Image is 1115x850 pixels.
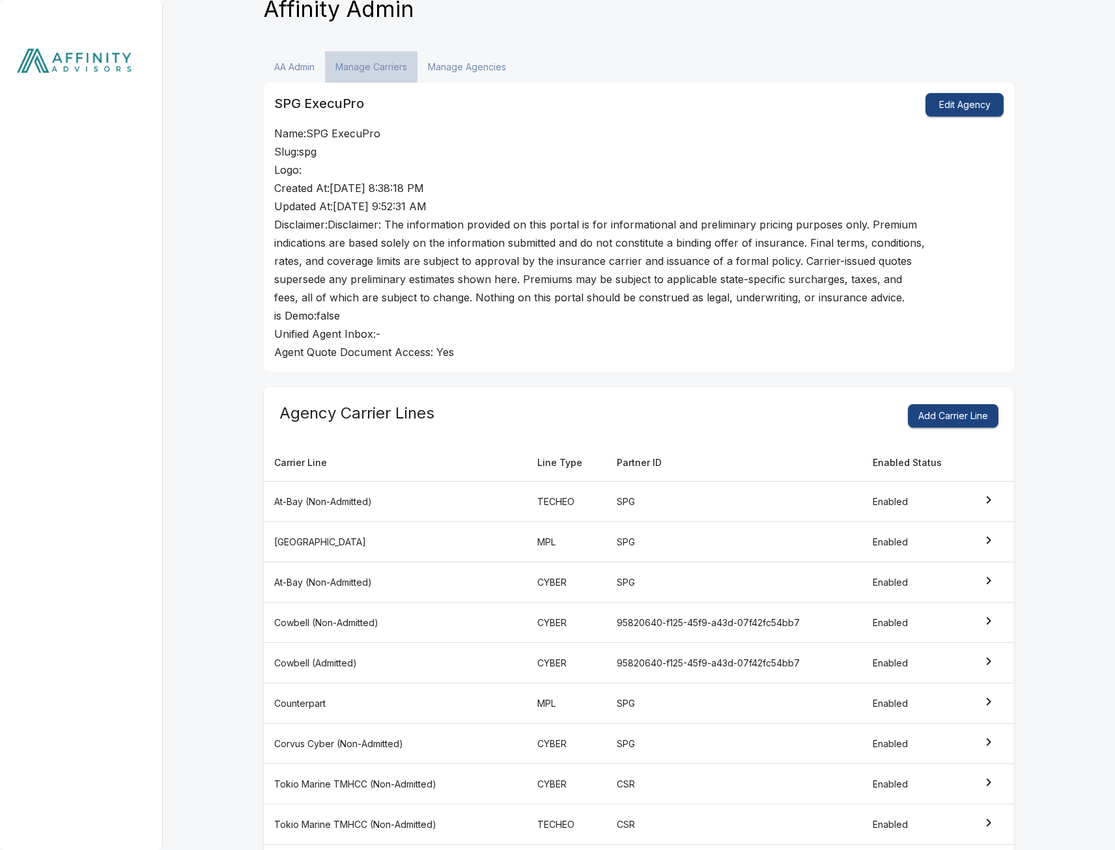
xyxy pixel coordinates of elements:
td: SPG [606,522,863,562]
td: Enabled [862,764,970,804]
td: CYBER [527,724,606,764]
td: Enabled [862,683,970,724]
div: Agent Quote Document Access: Yes [274,343,925,361]
td: MPL [527,683,606,724]
td: SPG [606,683,863,724]
td: SPG [606,482,863,522]
td: TECHEO [527,482,606,522]
button: Add Carrier Line [908,404,998,428]
div: Updated At: [DATE] 9:52:31 AM [274,197,925,215]
td: At-Bay (Non-Admitted) [264,482,527,522]
td: Enabled [862,804,970,845]
th: Line Type [527,445,606,482]
div: Name: SPG ExecuPro [274,124,925,143]
h6: SPG ExecuPro [274,93,925,114]
div: Slug: spg [274,143,925,161]
td: TECHEO [527,804,606,845]
td: CYBER [527,764,606,804]
td: Tokio Marine TMHCC (Non-Admitted) [264,804,527,845]
td: MPL [527,522,606,562]
div: Logo: [274,161,925,179]
th: Partner ID [606,445,863,482]
td: Corvus Cyber (Non-Admitted) [264,724,527,764]
div: Settings Tabs [264,51,1014,83]
td: CSR [606,804,863,845]
th: Enabled Status [862,445,970,482]
td: CYBER [527,562,606,603]
td: At-Bay (Non-Admitted) [264,562,527,603]
td: CYBER [527,603,606,643]
div: is Demo: false [274,307,925,325]
td: Enabled [862,522,970,562]
h5: Agency Carrier Lines [279,403,434,424]
td: 95820640-f125-45f9-a43d-07f42fc54bb7 [606,643,863,683]
div: Unified Agent Inbox: - [274,325,925,343]
div: Disclaimer: Disclaimer: The information provided on this portal is for informational and prelimin... [274,215,925,307]
button: Manage Carriers [325,51,417,83]
th: Carrier Line [264,445,527,482]
td: Enabled [862,562,970,603]
td: Enabled [862,482,970,522]
button: Edit Agency [925,93,1004,117]
td: 95820640-f125-45f9-a43d-07f42fc54bb7 [606,603,863,643]
td: Cowbell (Non-Admitted) [264,603,527,643]
div: Created At: [DATE] 8:38:18 PM [274,179,925,197]
button: AA Admin [264,51,325,83]
td: SPG [606,724,863,764]
td: Tokio Marine TMHCC (Non-Admitted) [264,764,527,804]
td: CYBER [527,643,606,683]
td: Cowbell (Admitted) [264,643,527,683]
td: Enabled [862,724,970,764]
button: Manage Agencies [417,51,516,83]
td: [GEOGRAPHIC_DATA] [264,522,527,562]
td: CSR [606,764,863,804]
td: Enabled [862,643,970,683]
td: Enabled [862,603,970,643]
td: SPG [606,562,863,603]
td: Counterpart [264,683,527,724]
